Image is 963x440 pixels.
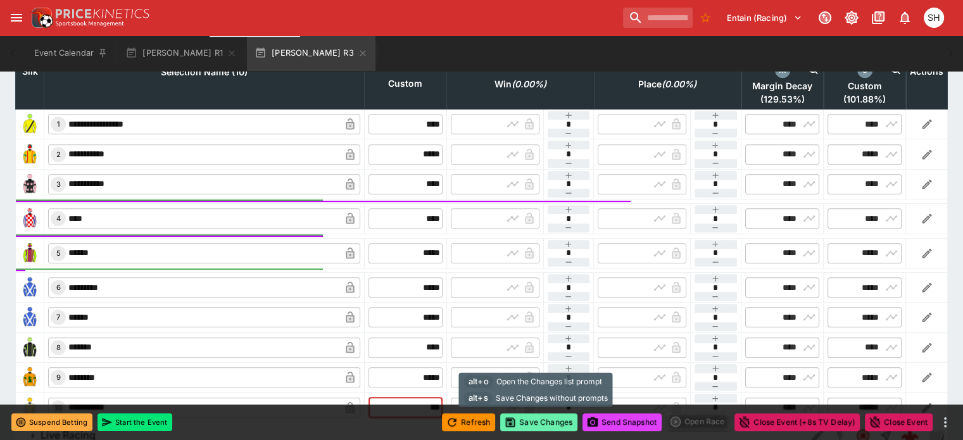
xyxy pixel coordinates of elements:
button: open drawer [5,6,28,29]
button: [PERSON_NAME] R1 [118,35,244,71]
span: 6 [54,283,63,292]
div: split button [667,413,729,431]
button: Select Tenant [719,8,810,28]
span: Save Changes without prompts [495,392,607,405]
span: 3 [54,180,63,189]
button: Suspend Betting [11,413,92,431]
img: runner 4 [20,208,40,229]
button: Toggle light/dark mode [840,6,863,29]
img: runner 1 [20,114,40,134]
button: Event Calendar [27,35,115,71]
img: runner 6 [20,277,40,298]
span: 2 [54,150,63,159]
span: alt+s [463,392,493,405]
img: Sportsbook Management [56,21,124,27]
div: Stephen Hunt [924,8,944,28]
span: Margin Decay [745,80,819,92]
button: Refresh [442,413,495,431]
button: Start the Event [98,413,172,431]
span: Place(0.00%) [624,77,710,92]
input: search [623,8,693,28]
span: 8 [54,343,63,352]
span: 4 [54,214,63,223]
span: Win(0.00%) [481,77,560,92]
span: Custom [828,80,902,92]
button: No Bookmarks [695,8,715,28]
img: runner 8 [20,337,40,358]
em: ( 0.00 %) [662,77,696,92]
span: 5 [54,249,63,258]
img: runner 5 [20,243,40,263]
span: Selection Name (10) [147,65,261,80]
button: Connected to PK [814,6,836,29]
th: Silk [16,34,44,109]
button: more [938,415,953,430]
span: 10 [52,403,65,412]
button: Stephen Hunt [920,4,948,32]
img: runner 3 [20,174,40,194]
span: ( 101.88 %) [828,94,902,105]
th: Actions [906,34,948,109]
img: runner 2 [20,144,40,165]
img: PriceKinetics Logo [28,5,53,30]
em: ( 0.00 %) [512,77,546,92]
span: 7 [54,313,63,322]
img: runner 9 [20,367,40,387]
span: ( 129.53 %) [745,94,819,105]
img: runner 7 [20,307,40,327]
button: Save Changes [500,413,577,431]
span: 1 [54,120,63,129]
button: Notifications [893,6,916,29]
img: runner 10 [20,398,40,418]
th: Custom [364,58,446,109]
span: Open the Changes list prompt [496,375,601,388]
span: 9 [54,373,63,382]
span: alt+o [463,375,493,388]
img: PriceKinetics [56,9,149,18]
button: Send Snapshot [582,413,662,431]
button: Documentation [867,6,890,29]
button: Close Event (+8s TV Delay) [734,413,860,431]
button: Close Event [865,413,933,431]
button: [PERSON_NAME] R3 [247,35,375,71]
